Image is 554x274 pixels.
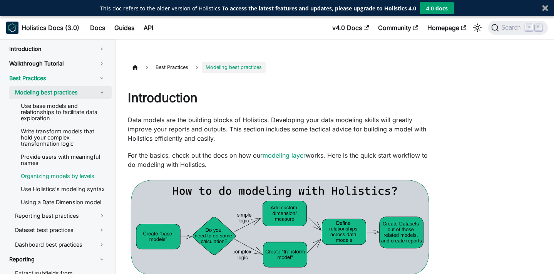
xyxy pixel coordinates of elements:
a: modeling layer [263,151,306,159]
a: Provide users with meaningful names [15,151,112,169]
p: For the basics, check out the docs on how our works. Here is the quick start workflow to do model... [128,151,432,169]
button: 4.0 docs [420,2,454,14]
span: Best Practices [152,62,192,73]
a: Modeling best practices [9,86,92,99]
div: This doc refers to the older version of Holistics.To access the latest features and updates, plea... [100,4,416,12]
a: HolisticsHolistics Docs (3.0) [6,22,79,34]
a: Home page [128,62,142,73]
a: Dashboard best practices [9,238,112,251]
span: Search [499,24,526,31]
button: Toggle the collapsible sidebar category 'Modeling best practices' [92,86,112,99]
a: Homepage [423,22,471,34]
p: Data models are the building blocks of Holistics. Developing your data modeling skills will great... [128,115,432,143]
a: Organizing models by levels [15,170,112,182]
a: Walkthrough Tutorial [3,57,112,70]
button: Search [488,21,548,35]
a: Write transform models that hold your complex transformation logic [15,126,112,150]
button: Switch between dark and light mode (currently light mode) [471,22,484,34]
h1: Introduction [128,90,432,106]
a: Guides [110,22,139,34]
span: Modeling best practices [202,62,266,73]
strong: To access the latest features and updates, please upgrade to Holistics 4.0 [222,5,416,12]
b: Holistics Docs (3.0) [22,23,79,32]
a: Use Holistics's modeling syntax [15,183,112,195]
nav: Breadcrumbs [128,62,432,73]
a: Reporting [3,253,112,266]
a: v4.0 Docs [328,22,373,34]
a: Best Practices [3,72,112,85]
a: Reporting best practices [9,210,92,222]
a: API [139,22,158,34]
a: Using a Date Dimension model [15,197,112,208]
kbd: K [535,24,542,31]
img: Holistics [6,22,18,34]
a: Docs [85,22,110,34]
p: This doc refers to the older version of Holistics. [100,4,416,12]
a: Community [373,22,423,34]
a: Use base models and relationships to facilitate data exploration [15,100,112,124]
a: Introduction [3,42,112,55]
kbd: ⌘ [525,24,533,31]
button: Toggle the collapsible sidebar category 'Reporting best practices' [92,210,112,222]
a: Dataset best practices [9,224,112,237]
